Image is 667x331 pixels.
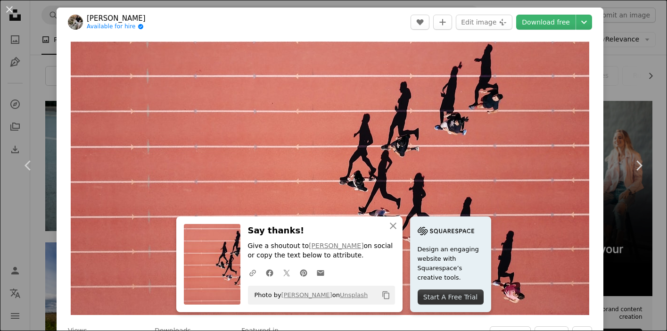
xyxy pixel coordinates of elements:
a: Share over email [312,263,329,282]
button: Choose download size [576,15,592,30]
button: Copy to clipboard [378,287,394,303]
img: file-1705255347840-230a6ab5bca9image [418,224,474,238]
a: Share on Pinterest [295,263,312,282]
p: Give a shoutout to on social or copy the text below to attribute. [248,241,395,260]
button: Edit image [456,15,512,30]
a: [PERSON_NAME] [87,14,146,23]
button: Add to Collection [433,15,452,30]
a: Share on Twitter [278,263,295,282]
button: Like [411,15,429,30]
a: [PERSON_NAME] [281,291,332,298]
div: Start A Free Trial [418,290,484,305]
span: Design an engaging website with Squarespace’s creative tools. [418,245,484,282]
a: Available for hire [87,23,146,31]
a: Share on Facebook [261,263,278,282]
a: [PERSON_NAME] [309,242,363,249]
a: Design an engaging website with Squarespace’s creative tools.Start A Free Trial [410,216,491,312]
span: Photo by on [250,288,368,303]
h3: Say thanks! [248,224,395,238]
a: Download free [516,15,576,30]
a: Next [610,120,667,211]
a: Unsplash [340,291,368,298]
img: group of people running on stadium [71,41,589,315]
img: Go to Steven Lelham's profile [68,15,83,30]
button: Zoom in on this image [71,41,589,315]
